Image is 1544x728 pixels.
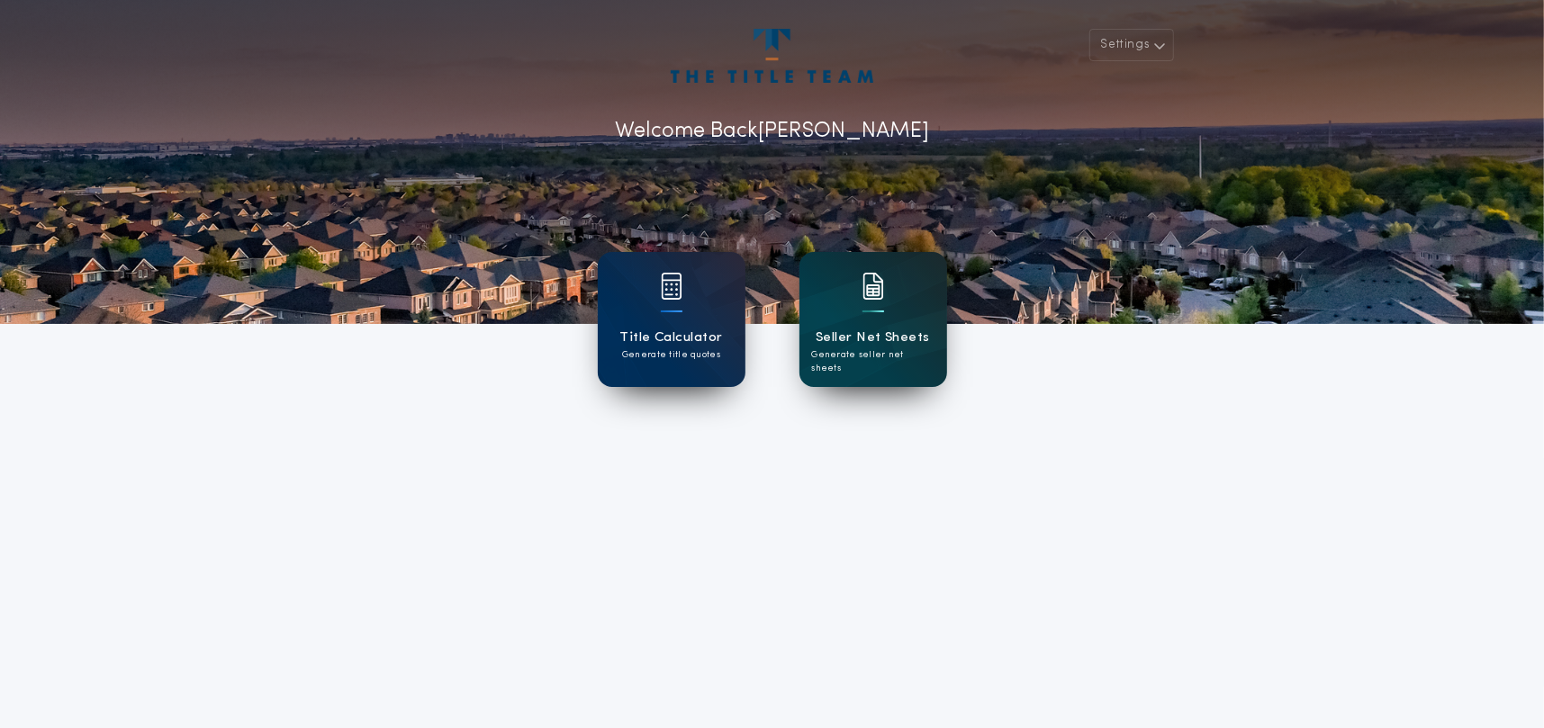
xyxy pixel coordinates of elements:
a: card iconTitle CalculatorGenerate title quotes [598,252,745,387]
button: Settings [1089,29,1174,61]
img: account-logo [671,29,872,83]
p: Generate seller net sheets [812,348,935,375]
h1: Seller Net Sheets [816,328,930,348]
a: card iconSeller Net SheetsGenerate seller net sheets [799,252,947,387]
h1: Title Calculator [619,328,722,348]
p: Welcome Back [PERSON_NAME] [615,115,929,148]
img: card icon [661,273,682,300]
img: card icon [862,273,884,300]
p: Generate title quotes [622,348,720,362]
